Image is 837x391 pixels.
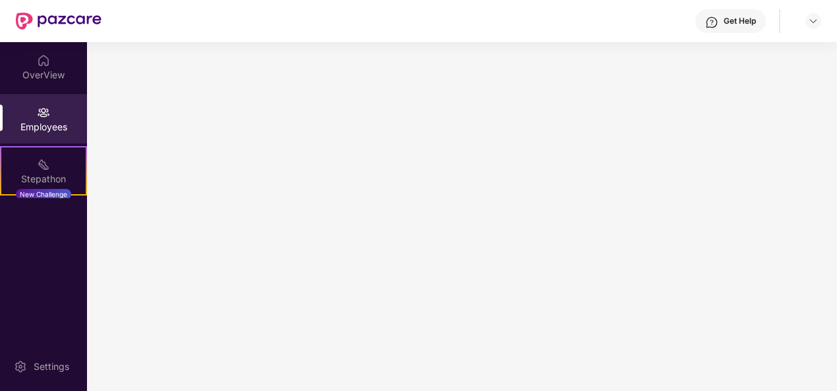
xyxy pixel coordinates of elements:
[1,172,86,186] div: Stepathon
[16,13,101,30] img: New Pazcare Logo
[724,16,756,26] div: Get Help
[705,16,718,29] img: svg+xml;base64,PHN2ZyBpZD0iSGVscC0zMngzMiIgeG1sbnM9Imh0dHA6Ly93d3cudzMub3JnLzIwMDAvc3ZnIiB3aWR0aD...
[37,158,50,171] img: svg+xml;base64,PHN2ZyB4bWxucz0iaHR0cDovL3d3dy53My5vcmcvMjAwMC9zdmciIHdpZHRoPSIyMSIgaGVpZ2h0PSIyMC...
[37,106,50,119] img: svg+xml;base64,PHN2ZyBpZD0iRW1wbG95ZWVzIiB4bWxucz0iaHR0cDovL3d3dy53My5vcmcvMjAwMC9zdmciIHdpZHRoPS...
[30,360,73,373] div: Settings
[16,189,71,199] div: New Challenge
[808,16,819,26] img: svg+xml;base64,PHN2ZyBpZD0iRHJvcGRvd24tMzJ4MzIiIHhtbG5zPSJodHRwOi8vd3d3LnczLm9yZy8yMDAwL3N2ZyIgd2...
[14,360,27,373] img: svg+xml;base64,PHN2ZyBpZD0iU2V0dGluZy0yMHgyMCIgeG1sbnM9Imh0dHA6Ly93d3cudzMub3JnLzIwMDAvc3ZnIiB3aW...
[37,54,50,67] img: svg+xml;base64,PHN2ZyBpZD0iSG9tZSIgeG1sbnM9Imh0dHA6Ly93d3cudzMub3JnLzIwMDAvc3ZnIiB3aWR0aD0iMjAiIG...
